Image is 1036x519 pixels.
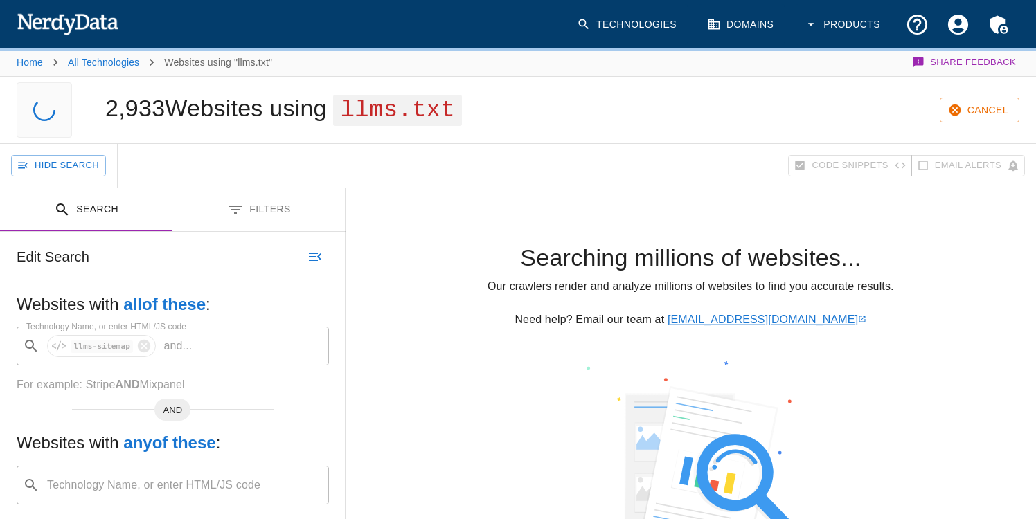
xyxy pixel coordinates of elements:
[940,98,1019,123] button: Cancel
[17,293,329,316] h5: Websites with :
[17,57,43,68] a: Home
[333,95,462,126] span: llms.txt
[68,57,139,68] a: All Technologies
[17,10,118,37] img: NerdyData.com
[699,4,785,45] a: Domains
[172,188,345,232] button: Filters
[26,320,186,332] label: Technology Name, or enter HTML/JS code
[897,4,938,45] button: Support and Documentation
[979,4,1019,45] button: Admin Menu
[668,313,866,325] a: [EMAIL_ADDRESS][DOMAIN_NAME]
[910,48,1019,76] button: Share Feedback
[11,155,106,176] button: Hide Search
[569,4,688,45] a: Technologies
[368,244,1014,273] h4: Searching millions of websites...
[938,4,979,45] button: Account Settings
[796,4,891,45] button: Products
[164,55,272,69] p: Websites using "llms.txt"
[154,403,190,417] span: AND
[105,95,462,121] h1: 2,933 Websites using
[17,48,272,76] nav: breadcrumb
[17,376,329,393] p: For example: Stripe Mixpanel
[17,432,329,454] h5: Websites with :
[17,246,89,268] h6: Edit Search
[368,278,1014,328] p: Our crawlers render and analyze millions of websites to find you accurate results. Need help? Ema...
[123,433,215,452] b: any of these
[123,295,206,313] b: all of these
[158,338,197,354] p: and ...
[115,379,139,390] b: AND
